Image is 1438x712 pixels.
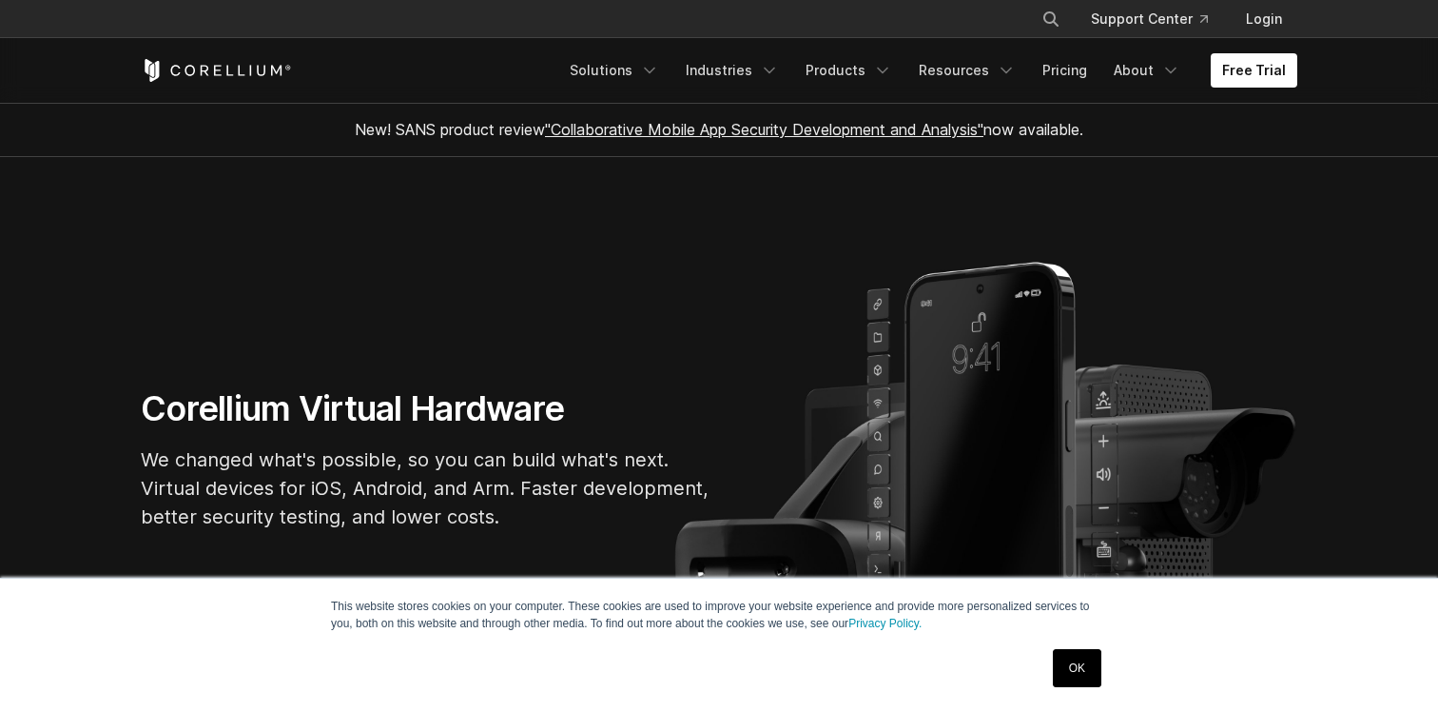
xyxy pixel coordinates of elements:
[558,53,670,88] a: Solutions
[141,445,711,531] p: We changed what's possible, so you can build what's next. Virtual devices for iOS, Android, and A...
[1019,2,1297,36] div: Navigation Menu
[141,387,711,430] h1: Corellium Virtual Hardware
[331,598,1107,632] p: This website stores cookies on your computer. These cookies are used to improve your website expe...
[558,53,1297,88] div: Navigation Menu
[1102,53,1192,88] a: About
[141,59,292,82] a: Corellium Home
[355,120,1083,139] span: New! SANS product review now available.
[1034,2,1068,36] button: Search
[1053,649,1101,687] a: OK
[674,53,790,88] a: Industries
[1031,53,1098,88] a: Pricing
[1076,2,1223,36] a: Support Center
[1231,2,1297,36] a: Login
[907,53,1027,88] a: Resources
[545,120,983,139] a: "Collaborative Mobile App Security Development and Analysis"
[1211,53,1297,88] a: Free Trial
[848,617,922,630] a: Privacy Policy.
[794,53,904,88] a: Products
